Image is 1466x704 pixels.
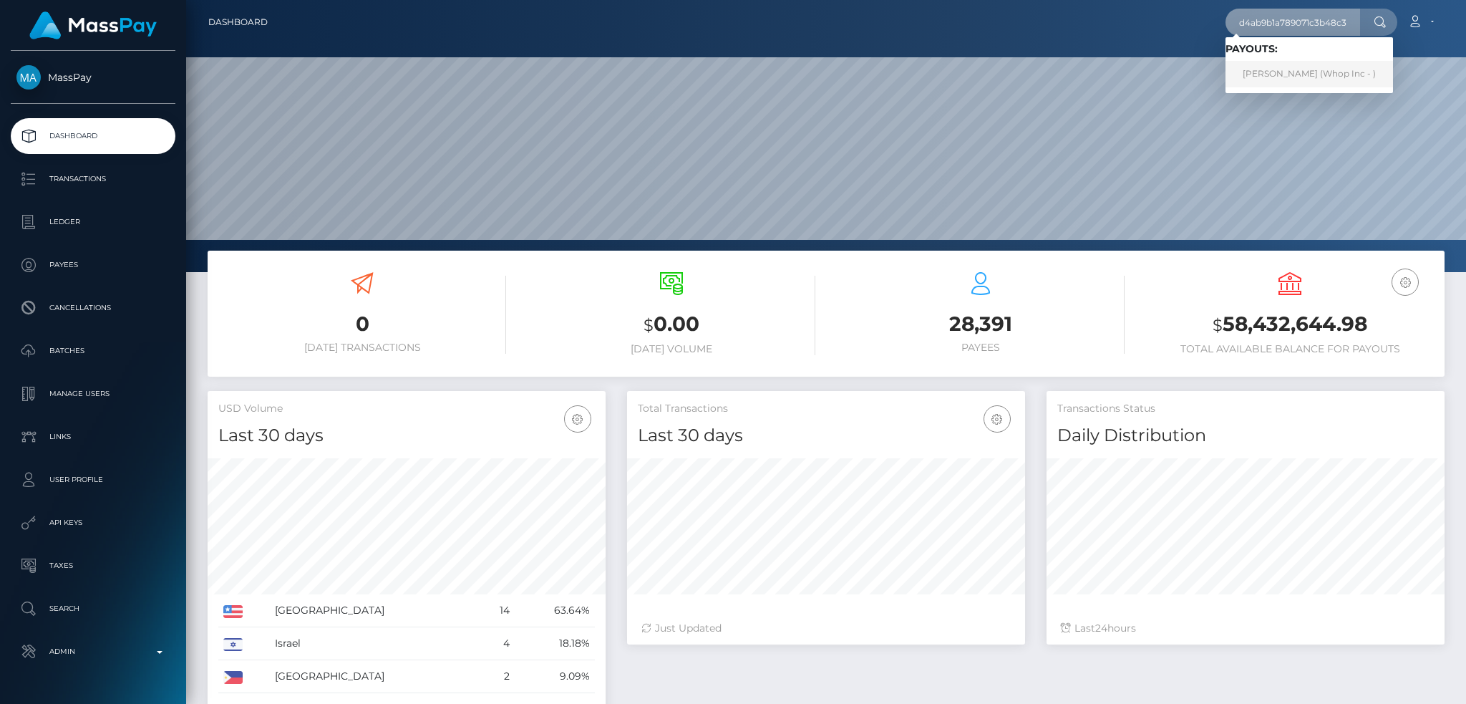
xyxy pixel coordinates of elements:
td: [GEOGRAPHIC_DATA] [270,594,480,627]
h6: Total Available Balance for Payouts [1146,343,1434,355]
p: Ledger [16,211,170,233]
p: Transactions [16,168,170,190]
img: US.png [223,605,243,618]
p: Manage Users [16,383,170,405]
td: 9.09% [515,660,595,693]
small: $ [644,315,654,335]
span: 24 [1095,622,1107,635]
a: Transactions [11,161,175,197]
a: API Keys [11,505,175,541]
p: Taxes [16,555,170,577]
p: Dashboard [16,125,170,147]
h6: [DATE] Transactions [218,342,506,354]
a: Admin [11,634,175,670]
td: Israel [270,627,480,660]
img: PH.png [223,671,243,684]
a: Cancellations [11,290,175,326]
img: MassPay [16,65,41,90]
a: Ledger [11,204,175,240]
p: Links [16,426,170,448]
img: MassPay Logo [29,11,157,39]
p: Search [16,598,170,619]
a: Taxes [11,548,175,584]
p: API Keys [16,512,170,534]
h6: Payees [837,342,1125,354]
td: 63.64% [515,594,595,627]
td: 2 [480,660,515,693]
h4: Daily Distribution [1057,423,1434,448]
a: Dashboard [208,7,268,37]
input: Search... [1225,9,1360,36]
h3: 58,432,644.98 [1146,310,1434,339]
a: Search [11,591,175,627]
td: 14 [480,594,515,627]
a: Dashboard [11,118,175,154]
div: Just Updated [641,621,1011,636]
h5: Total Transactions [638,402,1014,416]
span: MassPay [11,71,175,84]
h5: USD Volume [218,402,595,416]
td: 4 [480,627,515,660]
h4: Last 30 days [218,423,595,448]
p: User Profile [16,469,170,491]
a: User Profile [11,462,175,498]
small: $ [1213,315,1223,335]
h6: [DATE] Volume [528,343,815,355]
h6: Payouts: [1225,43,1393,55]
h4: Last 30 days [638,423,1014,448]
img: IL.png [223,638,243,651]
h5: Transactions Status [1057,402,1434,416]
div: Last hours [1061,621,1430,636]
a: Payees [11,247,175,283]
a: Batches [11,333,175,369]
a: Manage Users [11,376,175,412]
td: [GEOGRAPHIC_DATA] [270,660,480,693]
h3: 28,391 [837,310,1125,338]
h3: 0.00 [528,310,815,339]
a: [PERSON_NAME] (Whop Inc - ) [1225,61,1393,87]
p: Batches [16,340,170,362]
p: Payees [16,254,170,276]
td: 18.18% [515,627,595,660]
a: Links [11,419,175,455]
h3: 0 [218,310,506,338]
p: Cancellations [16,297,170,319]
p: Admin [16,641,170,662]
